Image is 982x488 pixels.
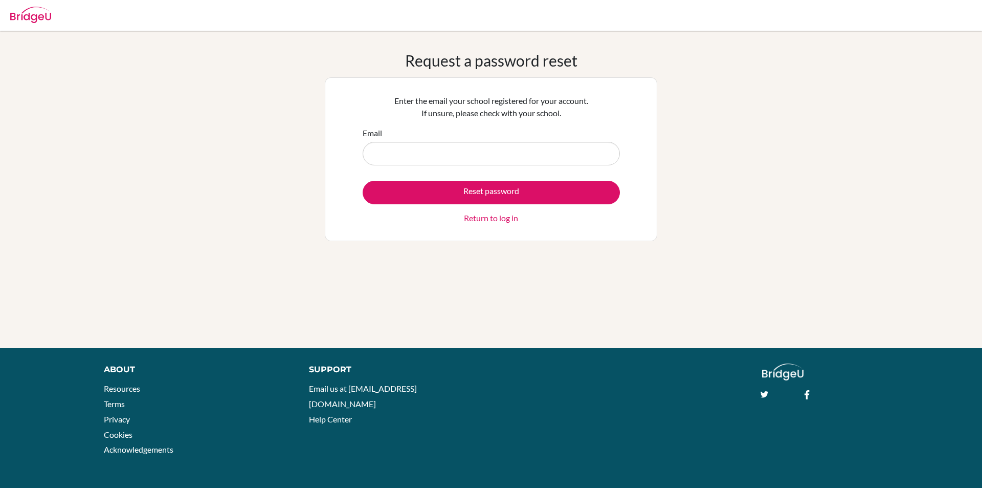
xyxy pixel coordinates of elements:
[104,399,125,409] a: Terms
[363,95,620,119] p: Enter the email your school registered for your account. If unsure, please check with your school.
[464,212,518,224] a: Return to log in
[104,430,132,439] a: Cookies
[363,181,620,204] button: Reset password
[762,364,804,380] img: logo_white@2x-f4f0deed5e89b7ecb1c2cc34c3e3d731f90f0f143d5ea2071677605dd97b5244.png
[104,384,140,393] a: Resources
[309,364,479,376] div: Support
[309,384,417,409] a: Email us at [EMAIL_ADDRESS][DOMAIN_NAME]
[104,444,173,454] a: Acknowledgements
[363,127,382,139] label: Email
[405,51,577,70] h1: Request a password reset
[104,364,286,376] div: About
[10,7,51,23] img: Bridge-U
[104,414,130,424] a: Privacy
[309,414,352,424] a: Help Center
